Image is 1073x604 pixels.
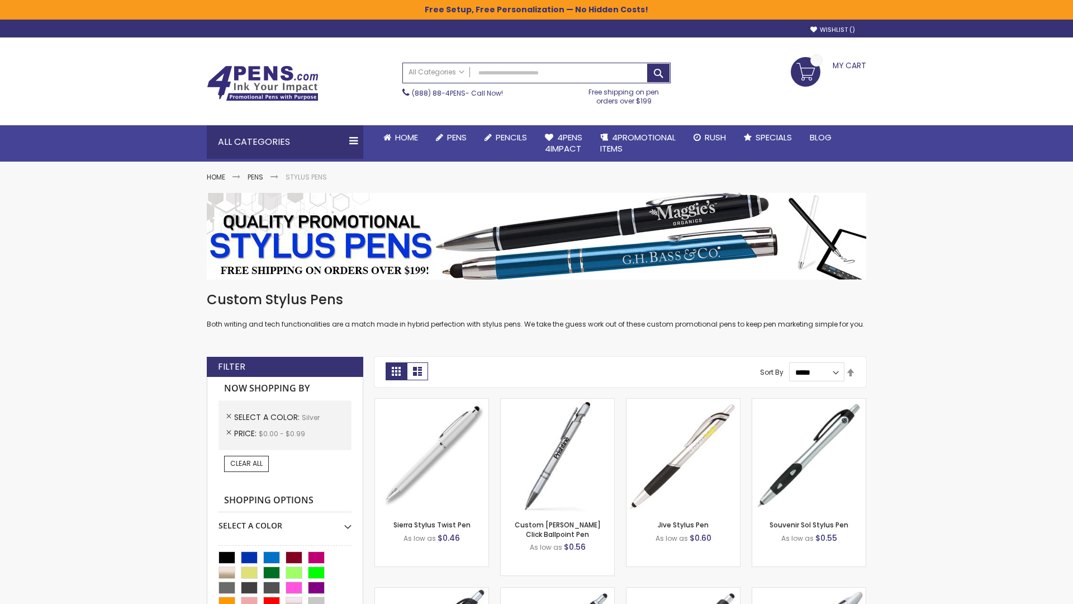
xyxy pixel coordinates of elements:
[760,367,784,377] label: Sort By
[626,399,740,512] img: Jive Stylus Pen-Silver
[752,587,866,597] a: Twist Highlighter-Pen Stylus Combo-Silver
[207,65,319,101] img: 4Pens Custom Pens and Promotional Products
[515,520,601,539] a: Custom [PERSON_NAME] Click Ballpoint Pen
[386,362,407,380] strong: Grid
[530,542,562,552] span: As low as
[403,63,470,82] a: All Categories
[403,534,436,543] span: As low as
[705,131,726,143] span: Rush
[427,125,476,150] a: Pens
[536,125,591,162] a: 4Pens4impact
[685,125,735,150] a: Rush
[375,398,488,408] a: Stypen-35-Silver
[207,125,363,159] div: All Categories
[752,399,866,512] img: Souvenir Sol Stylus Pen-Silver
[781,534,814,543] span: As low as
[207,291,866,309] h1: Custom Stylus Pens
[409,68,464,77] span: All Categories
[207,193,866,280] img: Stylus Pens
[577,83,671,106] div: Free shipping on pen orders over $199
[375,587,488,597] a: React Stylus Grip Pen-Silver
[626,398,740,408] a: Jive Stylus Pen-Silver
[626,587,740,597] a: Souvenir® Emblem Stylus Pen-Silver
[801,125,841,150] a: Blog
[248,172,263,182] a: Pens
[374,125,427,150] a: Home
[224,456,269,471] a: Clear All
[752,398,866,408] a: Souvenir Sol Stylus Pen-Silver
[756,131,792,143] span: Specials
[234,412,302,423] span: Select A Color
[375,399,488,512] img: Stypen-35-Silver
[810,131,832,143] span: Blog
[259,429,305,438] span: $0.00 - $0.99
[412,88,466,98] a: (888) 88-4PENS
[496,131,527,143] span: Pencils
[234,428,259,439] span: Price
[501,399,614,512] img: Custom Alex II Click Ballpoint Pen-Silver
[219,377,352,400] strong: Now Shopping by
[219,489,352,513] strong: Shopping Options
[218,361,245,373] strong: Filter
[656,534,688,543] span: As low as
[438,532,460,544] span: $0.46
[393,520,471,530] a: Sierra Stylus Twist Pen
[501,587,614,597] a: Epiphany Stylus Pens-Silver
[207,291,866,329] div: Both writing and tech functionalities are a match made in hybrid perfection with stylus pens. We ...
[591,125,685,162] a: 4PROMOTIONALITEMS
[230,459,263,468] span: Clear All
[395,131,418,143] span: Home
[810,26,855,34] a: Wishlist
[476,125,536,150] a: Pencils
[501,398,614,408] a: Custom Alex II Click Ballpoint Pen-Silver
[658,520,709,530] a: Jive Stylus Pen
[770,520,848,530] a: Souvenir Sol Stylus Pen
[545,131,582,154] span: 4Pens 4impact
[600,131,676,154] span: 4PROMOTIONAL ITEMS
[447,131,467,143] span: Pens
[302,413,320,422] span: Silver
[564,541,586,553] span: $0.56
[815,532,837,544] span: $0.55
[207,172,225,182] a: Home
[412,88,503,98] span: - Call Now!
[219,512,352,531] div: Select A Color
[690,532,711,544] span: $0.60
[735,125,801,150] a: Specials
[286,172,327,182] strong: Stylus Pens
